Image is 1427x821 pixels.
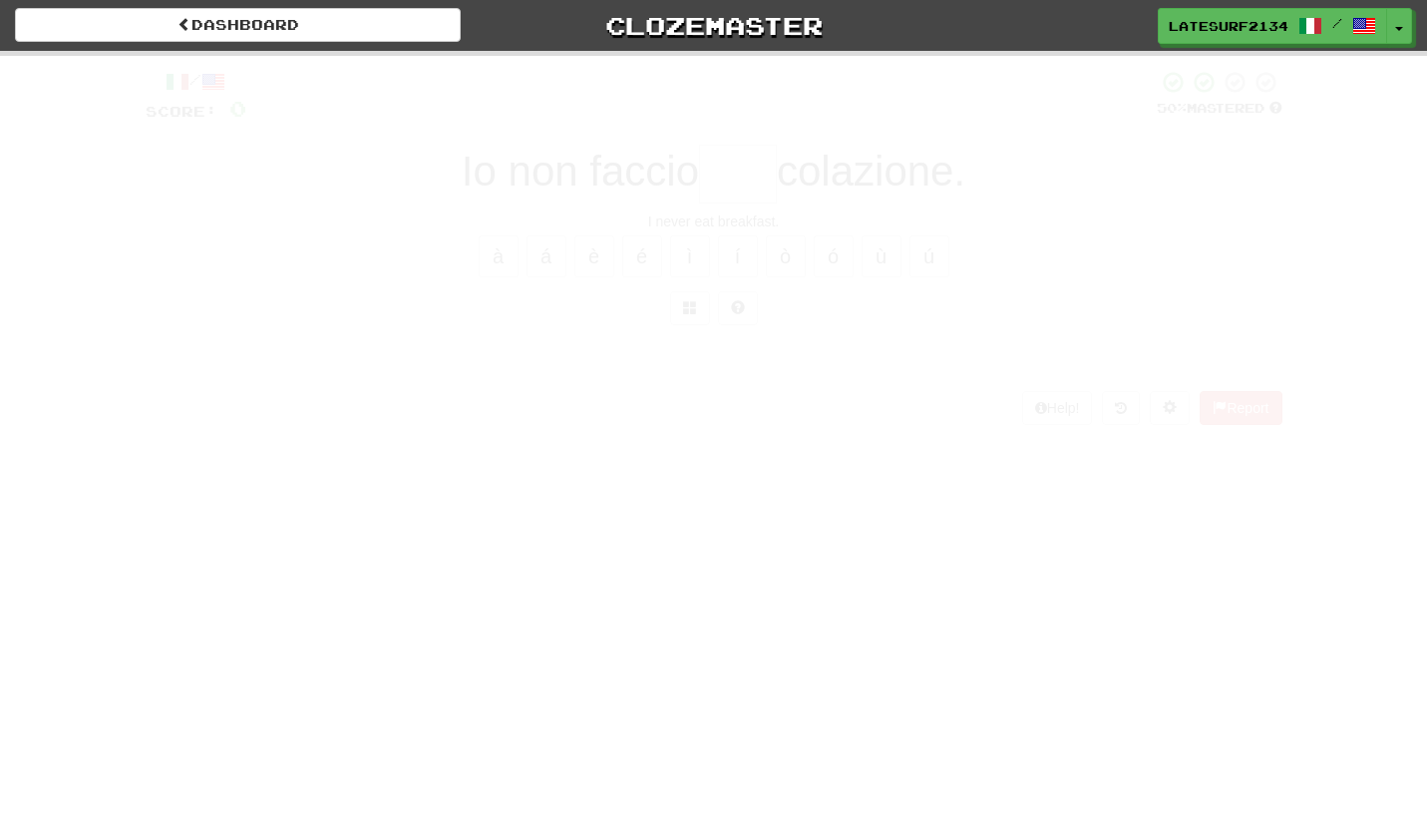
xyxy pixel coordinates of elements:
button: Round history (alt+y) [1102,391,1140,425]
a: Clozemaster [491,8,936,43]
span: Io non faccio [462,148,699,195]
button: ó [814,235,854,277]
div: Mastered [1157,100,1282,118]
button: Switch sentence to multiple choice alt+p [670,291,710,325]
span: 0 [793,53,810,77]
span: 0 [444,53,461,77]
button: í [718,235,758,277]
span: / [1332,16,1342,30]
span: 50 % [1157,100,1187,116]
button: á [527,235,566,277]
button: Submit [652,335,776,381]
span: 0 [229,96,246,121]
button: è [574,235,614,277]
button: ú [909,235,949,277]
span: LateSurf2134 [1169,17,1288,35]
span: Score: [146,103,217,120]
button: ì [670,235,710,277]
button: ù [862,235,901,277]
button: Single letter hint - you only get 1 per sentence and score half the points! alt+h [718,291,758,325]
button: à [479,235,519,277]
div: I never eat breakfast. [146,211,1282,231]
a: Dashboard [15,8,461,42]
button: Report [1200,391,1281,425]
span: 10 [1086,53,1120,77]
button: é [622,235,662,277]
button: Help! [1022,391,1093,425]
button: ò [766,235,806,277]
span: colazione. [777,148,965,195]
a: LateSurf2134 / [1158,8,1387,44]
div: / [146,70,246,95]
